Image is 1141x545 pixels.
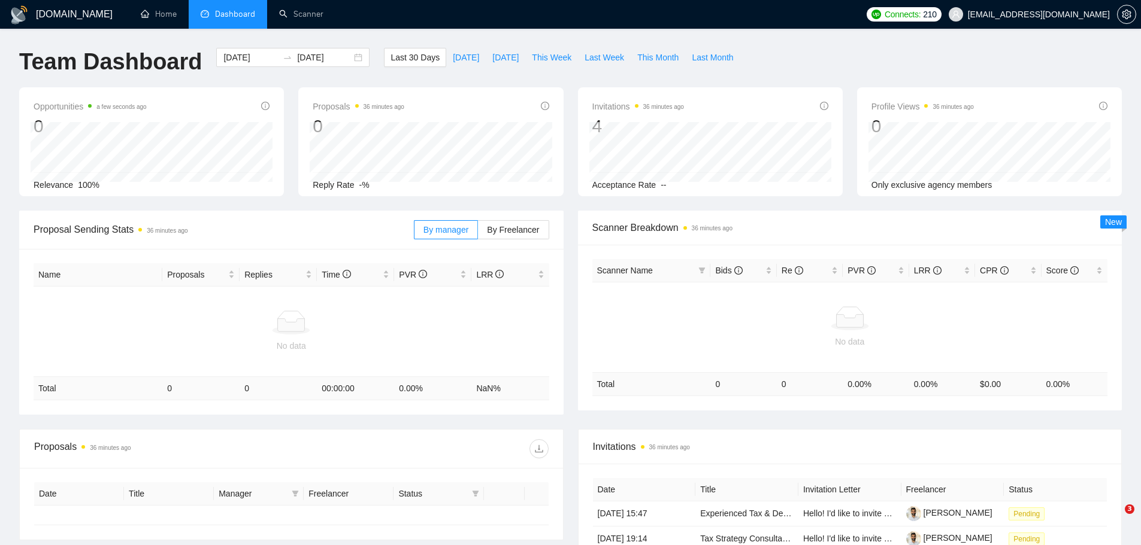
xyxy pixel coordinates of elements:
[34,439,291,458] div: Proposals
[592,180,656,190] span: Acceptance Rate
[901,478,1004,501] th: Freelancer
[261,102,270,110] span: info-circle
[34,377,162,400] td: Total
[471,377,549,400] td: NaN %
[446,48,486,67] button: [DATE]
[391,51,440,64] span: Last 30 Days
[124,482,214,506] th: Title
[141,9,177,19] a: homeHome
[734,266,743,275] span: info-circle
[317,377,394,400] td: 00:00:00
[795,266,803,275] span: info-circle
[592,220,1108,235] span: Scanner Breakdown
[710,372,776,395] td: 0
[980,266,1008,275] span: CPR
[289,485,301,503] span: filter
[631,48,685,67] button: This Month
[695,501,798,526] td: Experienced Tax & Debt Resolution Specialist Needed (IRS + Credit Cards/Collections)
[1118,10,1136,19] span: setting
[685,48,740,67] button: Last Month
[798,478,901,501] th: Invitation Letter
[240,377,317,400] td: 0
[394,377,471,400] td: 0.00 %
[240,263,317,287] th: Replies
[885,8,921,21] span: Connects:
[871,180,992,190] span: Only exclusive agency members
[597,266,653,275] span: Scanner Name
[1117,5,1136,24] button: setting
[423,225,468,235] span: By manager
[162,377,240,400] td: 0
[692,51,733,64] span: Last Month
[495,270,504,278] span: info-circle
[906,533,992,543] a: [PERSON_NAME]
[78,180,99,190] span: 100%
[359,180,370,190] span: -%
[867,266,876,275] span: info-circle
[34,115,147,138] div: 0
[1046,266,1079,275] span: Score
[223,51,278,64] input: Start date
[871,115,974,138] div: 0
[1099,102,1107,110] span: info-circle
[593,501,696,526] td: [DATE] 15:47
[313,115,404,138] div: 0
[933,103,973,110] time: 36 minutes ago
[592,115,684,138] div: 4
[541,102,549,110] span: info-circle
[399,270,427,279] span: PVR
[585,51,624,64] span: Last Week
[453,51,479,64] span: [DATE]
[914,266,942,275] span: LRR
[1009,509,1049,518] a: Pending
[492,51,519,64] span: [DATE]
[322,270,350,279] span: Time
[244,268,303,281] span: Replies
[871,10,881,19] img: upwork-logo.png
[782,266,803,275] span: Re
[592,99,684,114] span: Invitations
[820,102,828,110] span: info-circle
[38,339,544,352] div: No data
[715,266,742,275] span: Bids
[597,335,1103,348] div: No data
[1009,534,1049,543] a: Pending
[214,482,304,506] th: Manager
[700,509,1024,518] a: Experienced Tax & Debt Resolution Specialist Needed (IRS + Credit Cards/Collections)
[34,482,124,506] th: Date
[952,10,960,19] span: user
[283,53,292,62] span: to
[384,48,446,67] button: Last 30 Days
[661,180,666,190] span: --
[167,268,226,281] span: Proposals
[147,227,187,234] time: 36 minutes ago
[364,103,404,110] time: 36 minutes ago
[96,103,146,110] time: a few seconds ago
[34,222,414,237] span: Proposal Sending Stats
[593,439,1107,454] span: Invitations
[906,508,992,517] a: [PERSON_NAME]
[486,48,525,67] button: [DATE]
[476,270,504,279] span: LRR
[637,51,679,64] span: This Month
[313,99,404,114] span: Proposals
[1125,504,1134,514] span: 3
[933,266,942,275] span: info-circle
[532,51,571,64] span: This Week
[777,372,843,395] td: 0
[470,485,482,503] span: filter
[643,103,684,110] time: 36 minutes ago
[530,444,548,453] span: download
[34,180,73,190] span: Relevance
[472,490,479,497] span: filter
[649,444,690,450] time: 36 minutes ago
[698,267,706,274] span: filter
[162,263,240,287] th: Proposals
[292,490,299,497] span: filter
[848,266,876,275] span: PVR
[1009,507,1045,520] span: Pending
[923,8,936,21] span: 210
[313,180,354,190] span: Reply Rate
[871,99,974,114] span: Profile Views
[279,9,323,19] a: searchScanner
